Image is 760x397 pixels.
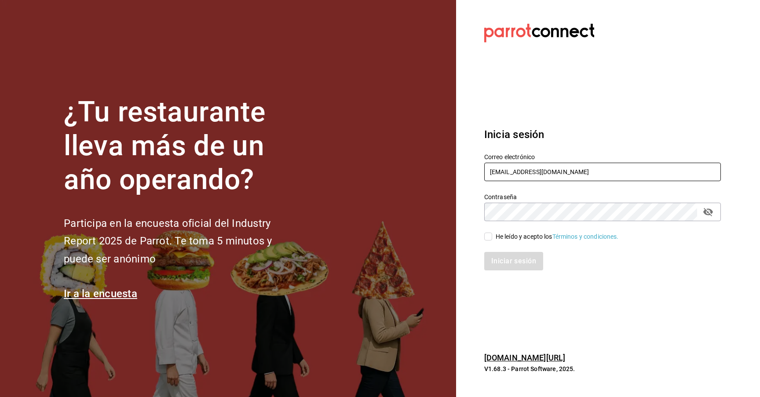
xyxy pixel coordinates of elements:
div: He leído y acepto los [496,232,619,241]
a: Ir a la encuesta [64,288,137,300]
label: Contraseña [484,194,721,200]
input: Ingresa tu correo electrónico [484,163,721,181]
p: V1.68.3 - Parrot Software, 2025. [484,364,721,373]
h2: Participa en la encuesta oficial del Industry Report 2025 de Parrot. Te toma 5 minutos y puede se... [64,215,301,268]
h1: ¿Tu restaurante lleva más de un año operando? [64,95,301,197]
a: Términos y condiciones. [552,233,619,240]
label: Correo electrónico [484,154,721,160]
a: [DOMAIN_NAME][URL] [484,353,565,362]
h3: Inicia sesión [484,127,721,142]
button: passwordField [701,204,716,219]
